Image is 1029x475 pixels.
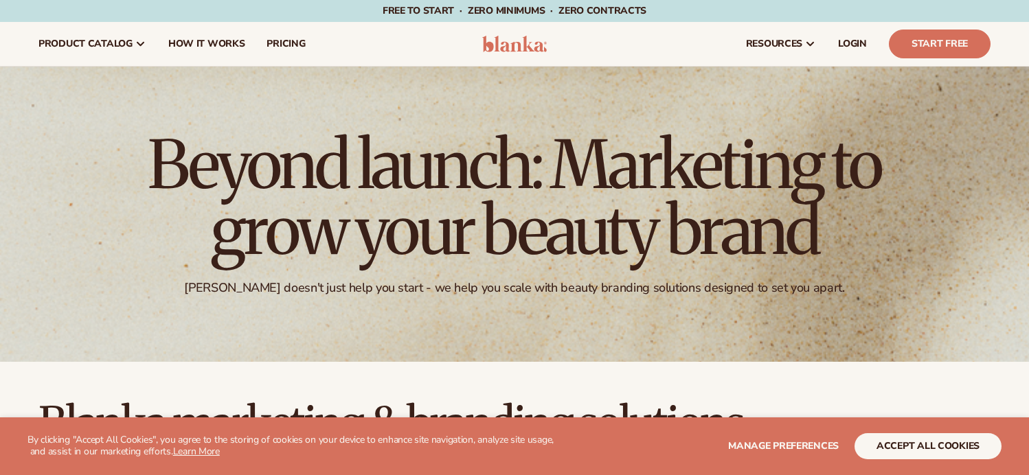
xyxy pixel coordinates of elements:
[173,445,220,458] a: Learn More
[838,38,867,49] span: LOGIN
[482,36,547,52] img: logo
[889,30,991,58] a: Start Free
[855,433,1002,459] button: accept all cookies
[267,38,305,49] span: pricing
[827,22,878,66] a: LOGIN
[168,38,245,49] span: How It Works
[746,38,802,49] span: resources
[735,22,827,66] a: resources
[728,433,839,459] button: Manage preferences
[157,22,256,66] a: How It Works
[27,435,554,458] p: By clicking "Accept All Cookies", you agree to the storing of cookies on your device to enhance s...
[184,280,844,296] div: [PERSON_NAME] doesn't just help you start - we help you scale with beauty branding solutions desi...
[38,38,133,49] span: product catalog
[383,4,646,17] span: Free to start · ZERO minimums · ZERO contracts
[256,22,316,66] a: pricing
[27,22,157,66] a: product catalog
[137,132,892,264] h1: Beyond launch: Marketing to grow your beauty brand
[728,439,839,452] span: Manage preferences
